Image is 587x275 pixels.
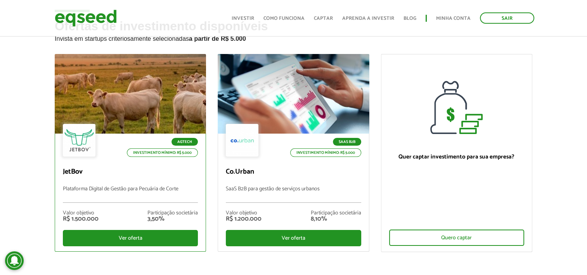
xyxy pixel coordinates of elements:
[389,153,524,160] p: Quer captar investimento para sua empresa?
[263,16,305,21] a: Como funciona
[342,16,394,21] a: Aprenda a investir
[226,211,261,216] div: Valor objetivo
[218,54,369,252] a: SaaS B2B Investimento mínimo: R$ 5.000 Co.Urban SaaS B2B para gestão de serviços urbanos Valor ob...
[63,168,198,176] p: JetBov
[189,35,246,42] strong: a partir de R$ 5.000
[311,211,361,216] div: Participação societária
[226,168,361,176] p: Co.Urban
[333,138,361,146] p: SaaS B2B
[226,216,261,222] div: R$ 1.200.000
[290,148,361,157] p: Investimento mínimo: R$ 5.000
[63,186,198,203] p: Plataforma Digital de Gestão para Pecuária de Corte
[226,186,361,203] p: SaaS B2B para gestão de serviços urbanos
[55,8,117,28] img: EqSeed
[232,16,254,21] a: Investir
[226,230,361,246] div: Ver oferta
[127,148,198,157] p: Investimento mínimo: R$ 5.000
[147,216,198,222] div: 3,50%
[436,16,471,21] a: Minha conta
[311,216,361,222] div: 8,10%
[147,211,198,216] div: Participação societária
[63,216,99,222] div: R$ 1.500.000
[55,19,532,54] h2: Ofertas de investimento disponíveis
[171,138,198,146] p: Agtech
[63,230,198,246] div: Ver oferta
[403,16,416,21] a: Blog
[381,54,532,252] a: Quer captar investimento para sua empresa? Quero captar
[55,54,206,252] a: Agtech Investimento mínimo: R$ 5.000 JetBov Plataforma Digital de Gestão para Pecuária de Corte V...
[480,12,534,24] a: Sair
[314,16,333,21] a: Captar
[389,230,524,246] div: Quero captar
[63,211,99,216] div: Valor objetivo
[55,33,532,42] p: Invista em startups criteriosamente selecionadas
